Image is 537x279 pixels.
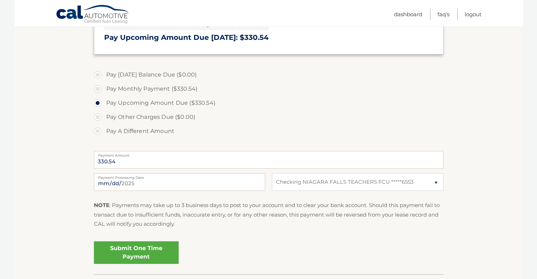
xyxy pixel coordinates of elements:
[394,8,422,20] a: Dashboard
[94,173,265,191] input: Payment Date
[94,82,443,96] label: Pay Monthly Payment ($330.54)
[56,5,130,25] a: Cal Automotive
[94,173,265,179] label: Payment Processing Date
[94,110,443,124] label: Pay Other Charges Due ($0.00)
[94,151,443,157] label: Payment Amount
[437,8,449,20] a: FAQ's
[104,33,433,42] h3: Pay Upcoming Amount Due [DATE]: $330.54
[94,151,443,169] input: Payment Amount
[94,96,443,110] label: Pay Upcoming Amount Due ($330.54)
[94,241,179,264] a: Submit One Time Payment
[94,124,443,138] label: Pay A Different Amount
[465,8,482,20] a: Logout
[94,202,109,208] strong: NOTE
[94,201,443,229] p: : Payments may take up to 3 business days to post to your account and to clear your bank account....
[94,68,443,82] label: Pay [DATE] Balance Due ($0.00)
